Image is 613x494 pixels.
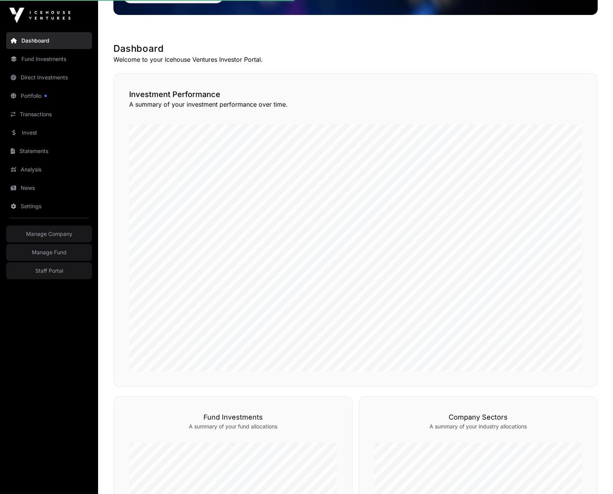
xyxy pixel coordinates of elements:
[6,124,92,141] a: Invest
[6,198,92,215] a: Settings
[6,244,92,261] a: Manage Fund
[6,69,92,86] a: Direct Investments
[6,106,92,123] a: Transactions
[129,89,582,100] h2: Investment Performance
[9,8,70,23] img: Icehouse Ventures Logo
[113,55,598,64] p: Welcome to your Icehouse Ventures Investor Portal.
[6,179,92,196] a: News
[575,457,613,494] iframe: Chat Widget
[113,43,598,55] h1: Dashboard
[6,226,92,242] a: Manage Company
[129,100,582,109] p: A summary of your investment performance over time.
[6,262,92,279] a: Staff Portal
[129,412,337,423] h3: Fund Investments
[6,161,92,178] a: Analysis
[6,32,92,49] a: Dashboard
[6,51,92,68] a: Fund Investments
[6,87,92,104] a: Portfolio
[374,423,582,430] p: A summary of your industry allocations
[6,143,92,160] a: Statements
[374,412,582,423] h3: Company Sectors
[129,423,337,430] p: A summary of your fund allocations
